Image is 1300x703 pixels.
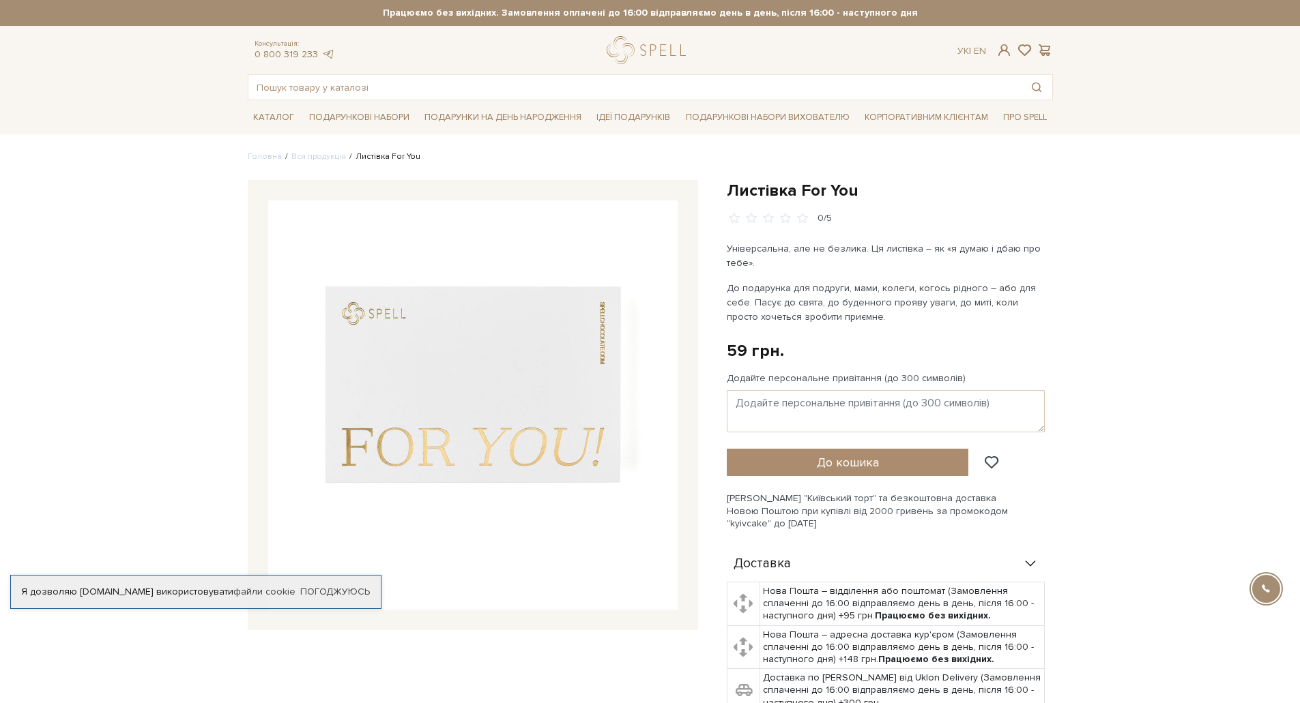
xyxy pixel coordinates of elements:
[727,180,1053,201] h1: Листівка For You
[859,106,994,129] a: Корпоративним клієнтам
[591,107,676,128] a: Ідеї подарунків
[248,75,1021,100] input: Пошук товару у каталозі
[998,107,1052,128] a: Про Spell
[248,7,1053,19] strong: Працюємо без вихідних. Замовлення оплачені до 16:00 відправляємо день в день, після 16:00 - насту...
[727,340,784,361] div: 59 грн.
[233,586,295,597] a: файли cookie
[680,106,855,129] a: Подарункові набори вихователю
[875,610,991,621] b: Працюємо без вихідних.
[760,625,1045,669] td: Нова Пошта – адресна доставка кур'єром (Замовлення сплаченні до 16:00 відправляємо день в день, п...
[727,492,1053,530] div: [PERSON_NAME] "Київський торт" та безкоштовна доставка Новою Поштою при купівлі від 2000 гривень ...
[11,586,381,598] div: Я дозволяю [DOMAIN_NAME] використовувати
[1021,75,1052,100] button: Пошук товару у каталозі
[817,455,879,470] span: До кошика
[248,151,282,162] a: Головна
[346,151,420,163] li: Листівка For You
[300,586,370,598] a: Погоджуюсь
[734,558,791,570] span: Доставка
[818,212,832,225] div: 0/5
[268,200,678,610] img: Листівка For You
[291,151,346,162] a: Вся продукція
[248,107,300,128] a: Каталог
[878,653,994,665] b: Працюємо без вихідних.
[727,449,969,476] button: До кошика
[304,107,415,128] a: Подарункові набори
[727,281,1047,324] p: До подарунка для подруги, мами, колеги, когось рідного – або для себе. Пасує до свята, до буденно...
[419,107,587,128] a: Подарунки на День народження
[969,45,971,57] span: |
[727,241,1047,270] p: Універсальна, але не безлика. Ця листівка – як «я думаю і дбаю про тебе».
[607,36,692,64] a: logo
[957,45,986,57] div: Ук
[255,40,335,48] span: Консультація:
[974,45,986,57] a: En
[727,372,966,385] label: Додайте персональне привітання (до 300 символів)
[760,582,1045,626] td: Нова Пошта – відділення або поштомат (Замовлення сплаченні до 16:00 відправляємо день в день, піс...
[321,48,335,60] a: telegram
[255,48,318,60] a: 0 800 319 233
